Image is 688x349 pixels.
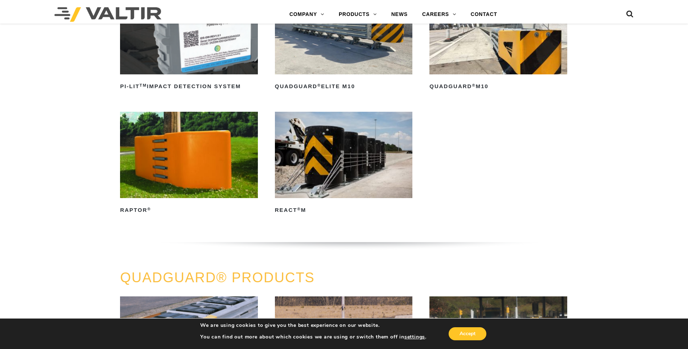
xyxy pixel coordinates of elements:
[297,207,301,211] sup: ®
[384,7,415,22] a: NEWS
[429,81,567,93] h2: QuadGuard M10
[120,270,315,285] a: QUADGUARD® PRODUCTS
[147,207,151,211] sup: ®
[317,83,321,87] sup: ®
[404,334,425,340] button: settings
[140,83,147,87] sup: TM
[120,112,258,216] a: RAPTOR®
[415,7,464,22] a: CAREERS
[275,112,413,216] a: REACT®M
[275,205,413,216] h2: REACT M
[449,327,486,340] button: Accept
[275,81,413,93] h2: QuadGuard Elite M10
[464,7,504,22] a: CONTACT
[331,7,384,22] a: PRODUCTS
[54,7,161,22] img: Valtir
[472,83,475,87] sup: ®
[120,205,258,216] h2: RAPTOR
[200,322,427,329] p: We are using cookies to give you the best experience on our website.
[282,7,331,22] a: COMPANY
[120,81,258,93] h2: PI-LIT Impact Detection System
[200,334,427,340] p: You can find out more about which cookies we are using or switch them off in .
